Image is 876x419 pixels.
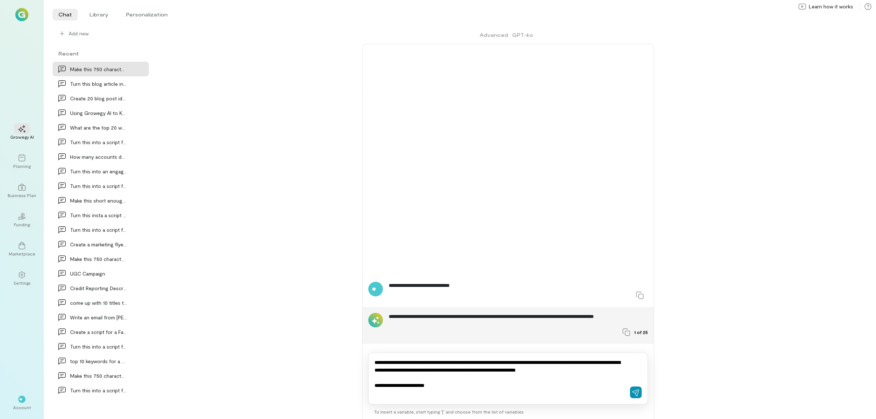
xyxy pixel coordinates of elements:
div: Make this 750 characters or less: Paying Before… [70,255,127,263]
a: Settings [9,265,35,292]
div: Make this short enough for a quarter page flyer:… [70,197,127,204]
div: Marketplace [9,251,35,257]
div: Turn this blog article into a social media reel s… [70,80,127,88]
div: Settings [14,280,31,286]
a: Business Plan [9,178,35,204]
div: Planning [13,163,31,169]
div: To insert a variable, start typing ‘[’ and choose from the list of variables [368,404,648,419]
div: Create a script for a Facebook Reel. Make the sc… [70,328,127,336]
li: Chat [53,9,78,20]
a: Growegy AI [9,119,35,146]
div: UGC Campaign [70,270,127,277]
span: Learn how it works [809,3,853,10]
div: What are the top 20 ways small business owners ca… [70,124,127,131]
div: Turn this into a script for a facebook reel. Mak… [70,343,127,350]
div: Using Growegy AI to Keep You Moving [70,109,127,117]
span: 1 of 25 [634,329,648,335]
li: Personalization [120,9,173,20]
a: Marketplace [9,236,35,262]
div: Turn this into a script for a facebook reel: Wha… [70,226,127,234]
div: Account [13,404,31,410]
div: top 10 keywords for a mobile notary service [70,357,127,365]
span: Add new [69,30,143,37]
a: Planning [9,149,35,175]
div: How many accounts do I need to build a business c… [70,153,127,161]
div: come up with 10 titles that say: Journey Towards… [70,299,127,307]
div: Recent [53,50,149,57]
div: Turn this into a script for a facebook reel: Cur… [70,138,127,146]
div: Make this 750 characters or LESS: Big Shout-out… [70,372,127,380]
div: Turn this into a script for a compelling and educ… [70,387,127,394]
div: Turn this insta a script for an instagram reel:… [70,211,127,219]
li: Library [84,9,114,20]
div: Growegy AI [10,134,34,140]
a: Funding [9,207,35,233]
div: Write an email from [PERSON_NAME] Twist, Customer Success… [70,314,127,321]
div: Make this 750 characters or less: [70,65,127,73]
div: Create 20 blog post ideas for Growegy, Inc. (Grow… [70,95,127,102]
div: Create a marketing flyer for the company Re-Leash… [70,241,127,248]
div: Funding [14,222,30,227]
div: Turn this into a script for an Instagram Reel: W… [70,182,127,190]
div: Turn this into an engaging script for a social me… [70,168,127,175]
div: Credit Reporting Descrepancies [70,284,127,292]
div: Business Plan [8,192,36,198]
